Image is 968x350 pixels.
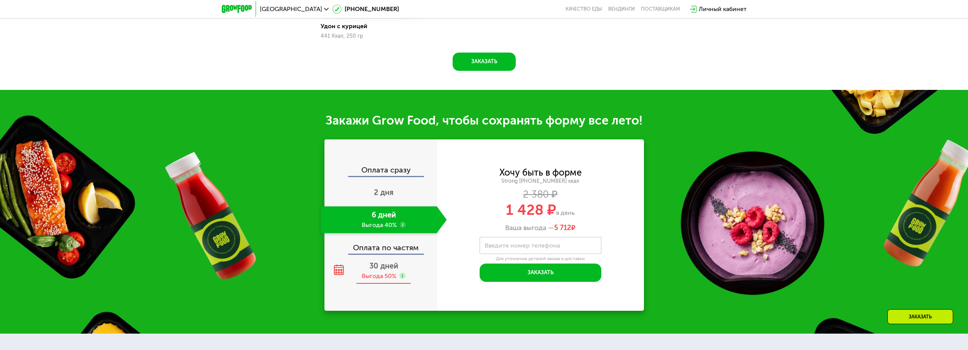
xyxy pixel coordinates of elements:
[506,201,556,219] span: 1 428 ₽
[374,188,394,197] span: 2 дня
[887,309,953,324] div: Заказать
[325,236,437,254] div: Оплата по частям
[499,168,582,177] div: Хочу быть в форме
[260,6,322,12] span: [GEOGRAPHIC_DATA]
[556,209,575,216] span: в день
[321,22,423,30] div: Удон с курицей
[641,6,680,12] div: поставщикам
[325,166,437,176] div: Оплата сразу
[566,6,602,12] a: Качество еды
[321,33,417,39] div: 441 Ккал, 250 гр
[554,224,575,232] span: ₽
[480,264,601,282] button: Заказать
[437,190,644,199] div: 2 380 ₽
[699,5,747,14] div: Личный кабинет
[608,6,635,12] a: Вендинги
[480,256,601,262] div: Для уточнения деталей заказа и доставки
[453,53,516,71] button: Заказать
[437,178,644,185] div: Strong [PHONE_NUMBER] ккал
[485,243,560,248] label: Введите номер телефона
[332,5,399,14] a: [PHONE_NUMBER]
[554,224,571,232] span: 5 712
[369,261,398,270] span: 30 дней
[362,272,396,280] div: Выгода 50%
[437,224,644,232] div: Ваша выгода —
